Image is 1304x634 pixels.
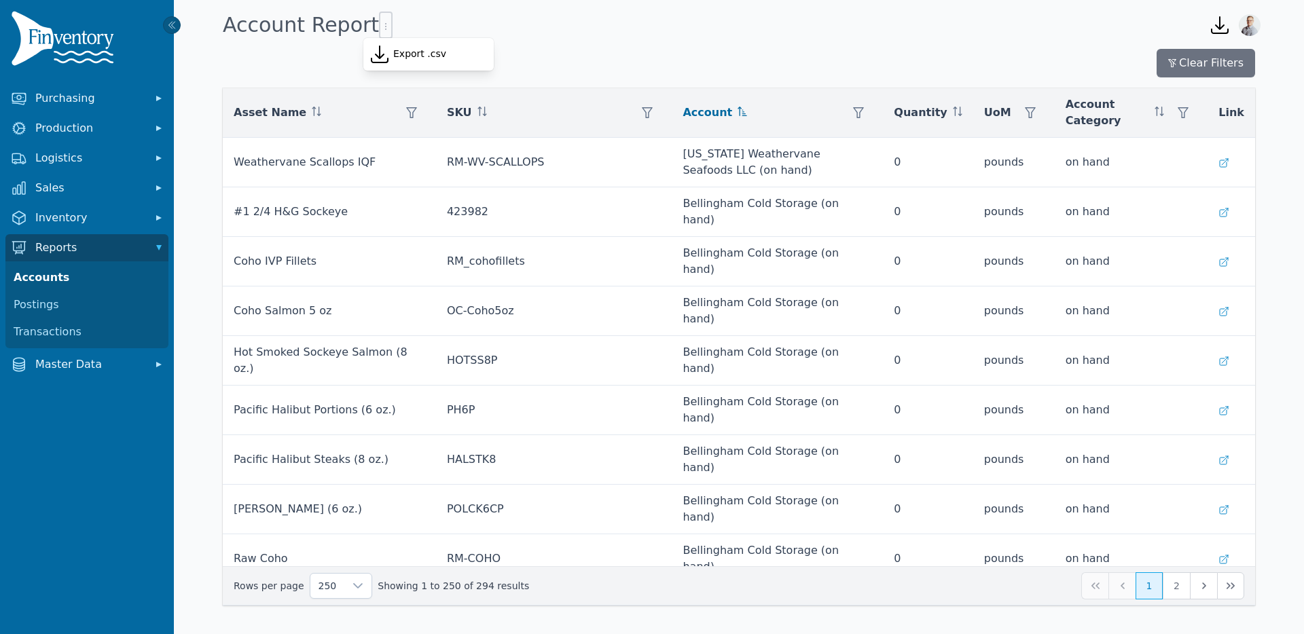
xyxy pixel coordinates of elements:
td: on hand [1055,534,1208,584]
td: pounds [973,386,1055,435]
h1: Account Report [223,12,393,39]
td: RM_cohofillets [436,237,672,286]
td: OC-Coho5oz [436,286,672,336]
td: on hand [1055,336,1208,386]
td: HOTSS8P [436,336,672,386]
td: RM-WV-SCALLOPS [436,138,672,187]
td: on hand [1055,485,1208,534]
td: 0 [883,336,973,386]
td: Bellingham Cold Storage (on hand) [672,534,883,584]
button: Sales [5,174,168,202]
button: Reports [5,234,168,261]
td: POLCK6CP [436,485,672,534]
td: on hand [1055,138,1208,187]
span: Inventory [35,210,144,226]
td: Bellingham Cold Storage (on hand) [672,435,883,485]
td: 0 [883,187,973,237]
td: Coho Salmon 5 oz [223,286,436,336]
span: UoM [984,105,1011,121]
span: Reports [35,240,144,256]
a: Transactions [8,318,166,346]
a: Postings [8,291,166,318]
td: 0 [883,237,973,286]
td: #1 2/4 H&G Sockeye [223,187,436,237]
td: pounds [973,187,1055,237]
td: HALSTK8 [436,435,672,485]
a: Accounts [8,264,166,291]
span: Export .csv [369,48,446,59]
td: on hand [1055,187,1208,237]
td: RM-COHO [436,534,672,584]
span: Showing 1 to 250 of 294 results [378,579,529,593]
button: Clear Filters [1157,49,1255,77]
td: 0 [883,138,973,187]
td: Bellingham Cold Storage (on hand) [672,485,883,534]
td: on hand [1055,435,1208,485]
span: Sales [35,180,144,196]
td: Bellingham Cold Storage (on hand) [672,286,883,336]
td: [PERSON_NAME] (6 oz.) [223,485,436,534]
button: Logistics [5,145,168,172]
span: Account [683,105,732,121]
td: pounds [973,138,1055,187]
span: Account Category [1066,96,1150,129]
td: on hand [1055,386,1208,435]
td: 0 [883,286,973,336]
td: 0 [883,435,973,485]
button: Master Data [5,351,168,378]
td: Bellingham Cold Storage (on hand) [672,386,883,435]
td: Pacific Halibut Portions (6 oz.) [223,386,436,435]
button: Next Page [1190,572,1217,599]
span: Asset Name [234,105,306,121]
span: Link [1218,105,1244,121]
button: Last Page [1217,572,1244,599]
td: pounds [973,286,1055,336]
button: Production [5,115,168,142]
span: Production [35,120,144,136]
td: 423982 [436,187,672,237]
td: Coho IVP Fillets [223,237,436,286]
td: Pacific Halibut Steaks (8 oz.) [223,435,436,485]
span: Master Data [35,356,144,373]
td: 0 [883,485,973,534]
td: Bellingham Cold Storage (on hand) [672,187,883,237]
td: Hot Smoked Sockeye Salmon (8 oz.) [223,336,436,386]
td: pounds [973,485,1055,534]
td: 0 [883,386,973,435]
span: Logistics [35,150,144,166]
button: Purchasing [5,85,168,112]
td: on hand [1055,286,1208,336]
td: Raw Coho [223,534,436,584]
button: Page 1 [1136,572,1163,599]
span: Rows per page [310,574,345,598]
td: on hand [1055,237,1208,286]
td: pounds [973,237,1055,286]
td: Weathervane Scallops IQF [223,138,436,187]
td: pounds [973,336,1055,386]
td: PH6P [436,386,672,435]
img: Joshua Benton [1239,14,1261,36]
td: 0 [883,534,973,584]
button: Page 2 [1163,572,1190,599]
td: Bellingham Cold Storage (on hand) [672,237,883,286]
img: Finventory [11,11,120,71]
td: [US_STATE] Weathervane Seafoods LLC (on hand) [672,138,883,187]
td: pounds [973,534,1055,584]
span: SKU [447,105,472,121]
td: Bellingham Cold Storage (on hand) [672,336,883,386]
span: Quantity [894,105,947,121]
span: Purchasing [35,90,144,107]
td: pounds [973,435,1055,485]
button: Inventory [5,204,168,231]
